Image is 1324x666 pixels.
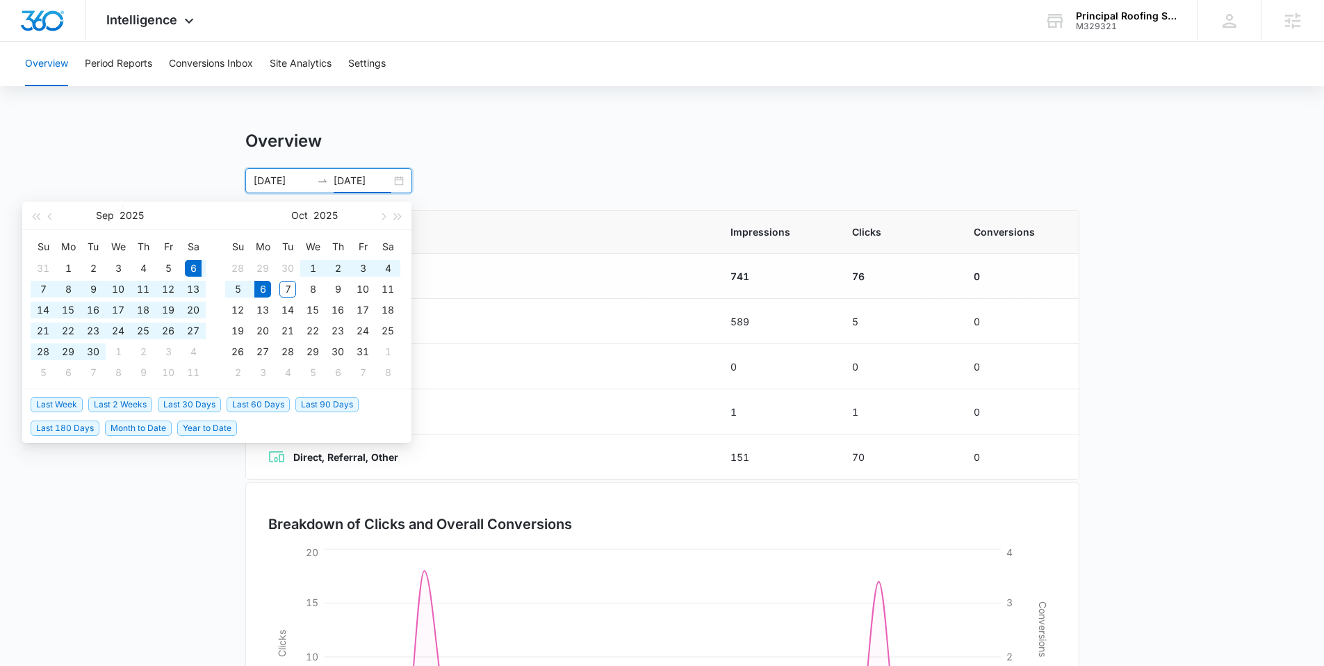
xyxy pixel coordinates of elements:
[181,236,206,258] th: Sa
[56,236,81,258] th: Mo
[185,302,202,318] div: 20
[229,302,246,318] div: 12
[131,279,156,300] td: 2025-09-11
[250,362,275,383] td: 2025-11-03
[31,236,56,258] th: Su
[156,362,181,383] td: 2025-10-10
[156,258,181,279] td: 2025-09-05
[227,397,290,412] span: Last 60 Days
[225,236,250,258] th: Su
[350,362,375,383] td: 2025-11-07
[375,320,400,341] td: 2025-10-25
[229,281,246,298] div: 5
[120,202,144,229] button: 2025
[106,362,131,383] td: 2025-10-08
[81,279,106,300] td: 2025-09-09
[275,300,300,320] td: 2025-10-14
[60,281,76,298] div: 8
[96,202,114,229] button: Sep
[106,13,177,27] span: Intelligence
[379,364,396,381] div: 8
[957,254,1079,299] td: 0
[275,279,300,300] td: 2025-10-07
[325,236,350,258] th: Th
[60,364,76,381] div: 6
[325,341,350,362] td: 2025-10-30
[275,630,287,657] tspan: Clicks
[56,362,81,383] td: 2025-10-06
[135,323,152,339] div: 25
[279,302,296,318] div: 14
[835,299,957,344] td: 5
[135,281,152,298] div: 11
[81,362,106,383] td: 2025-10-07
[156,300,181,320] td: 2025-09-19
[291,202,308,229] button: Oct
[31,300,56,320] td: 2025-09-14
[306,546,318,558] tspan: 20
[31,397,83,412] span: Last Week
[354,302,371,318] div: 17
[156,236,181,258] th: Fr
[350,258,375,279] td: 2025-10-03
[300,279,325,300] td: 2025-10-08
[254,260,271,277] div: 29
[254,323,271,339] div: 20
[181,341,206,362] td: 2025-10-04
[110,302,126,318] div: 17
[160,343,177,360] div: 3
[304,323,321,339] div: 22
[852,225,940,239] span: Clicks
[279,343,296,360] div: 28
[379,302,396,318] div: 18
[317,175,328,186] span: to
[225,258,250,279] td: 2025-09-28
[35,260,51,277] div: 31
[56,320,81,341] td: 2025-09-22
[185,281,202,298] div: 13
[85,323,101,339] div: 23
[304,281,321,298] div: 8
[181,300,206,320] td: 2025-09-20
[110,260,126,277] div: 3
[325,258,350,279] td: 2025-10-02
[160,302,177,318] div: 19
[106,341,131,362] td: 2025-10-01
[225,341,250,362] td: 2025-10-26
[275,362,300,383] td: 2025-11-04
[957,389,1079,434] td: 0
[81,236,106,258] th: Tu
[85,281,101,298] div: 9
[31,341,56,362] td: 2025-09-28
[957,299,1079,344] td: 0
[306,596,318,608] tspan: 15
[300,300,325,320] td: 2025-10-15
[105,421,172,436] span: Month to Date
[229,323,246,339] div: 19
[379,281,396,298] div: 11
[160,281,177,298] div: 12
[304,302,321,318] div: 15
[268,514,572,535] h3: Breakdown of Clicks and Overall Conversions
[275,320,300,341] td: 2025-10-21
[85,260,101,277] div: 2
[35,323,51,339] div: 21
[313,202,338,229] button: 2025
[160,260,177,277] div: 5
[275,236,300,258] th: Tu
[131,258,156,279] td: 2025-09-04
[135,343,152,360] div: 2
[229,343,246,360] div: 26
[974,225,1056,239] span: Conversions
[131,341,156,362] td: 2025-10-02
[306,651,318,663] tspan: 10
[35,343,51,360] div: 28
[185,343,202,360] div: 4
[379,260,396,277] div: 4
[229,260,246,277] div: 28
[110,343,126,360] div: 1
[325,362,350,383] td: 2025-11-06
[110,323,126,339] div: 24
[181,258,206,279] td: 2025-09-06
[250,320,275,341] td: 2025-10-20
